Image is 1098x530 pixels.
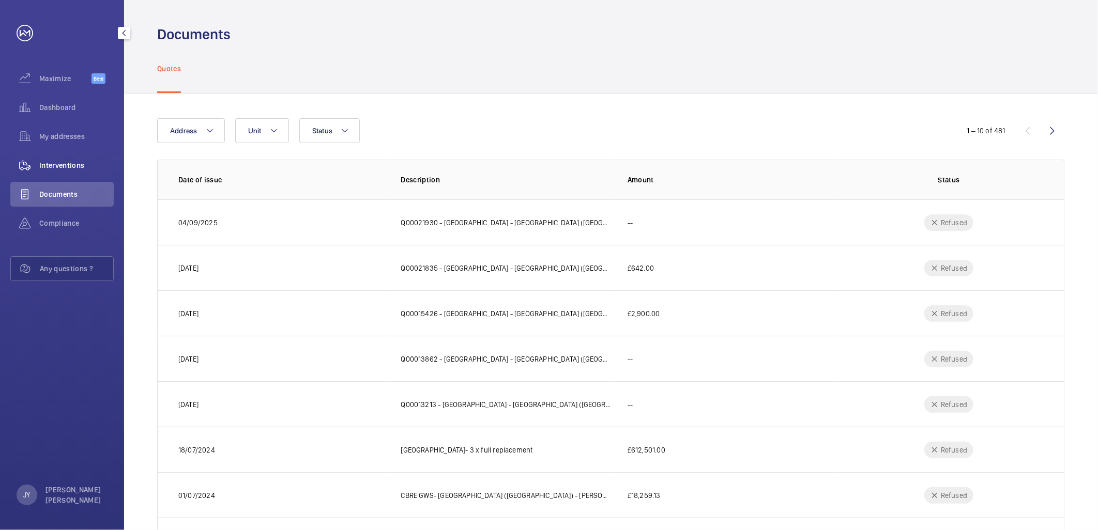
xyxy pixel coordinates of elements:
[178,175,385,185] p: Date of issue
[401,399,612,410] p: Q00013213 - [GEOGRAPHIC_DATA] - [GEOGRAPHIC_DATA] ([GEOGRAPHIC_DATA][PERSON_NAME])
[178,445,215,455] p: 18/07/2024
[628,175,838,185] p: Amount
[178,490,215,501] p: 01/07/2024
[401,490,612,501] p: CBRE GWS- [GEOGRAPHIC_DATA] ([GEOGRAPHIC_DATA]) - [PERSON_NAME] items - Lift 10 - [DATE]
[91,73,105,84] span: Beta
[628,308,660,319] p: £2,900.00
[178,399,199,410] p: [DATE]
[248,127,262,135] span: Unit
[39,189,114,199] span: Documents
[628,217,633,228] p: --
[401,354,612,364] p: Q00013862 - [GEOGRAPHIC_DATA] - [GEOGRAPHIC_DATA] ([GEOGRAPHIC_DATA][PERSON_NAME])
[45,485,108,505] p: [PERSON_NAME] [PERSON_NAME]
[628,490,661,501] p: £18,259.13
[178,263,199,273] p: [DATE]
[39,160,114,170] span: Interventions
[170,127,197,135] span: Address
[941,263,967,273] p: Refused
[312,127,333,135] span: Status
[941,490,967,501] p: Refused
[401,445,533,455] p: [GEOGRAPHIC_DATA]- 3 x full replacement
[941,354,967,364] p: Refused
[401,308,612,319] p: Q00015426 - [GEOGRAPHIC_DATA] - [GEOGRAPHIC_DATA] ([GEOGRAPHIC_DATA][PERSON_NAME])
[628,445,665,455] p: £612,501.00
[178,217,218,228] p: 04/09/2025
[628,399,633,410] p: --
[39,73,91,84] span: Maximize
[401,217,612,228] p: Q00021930 - [GEOGRAPHIC_DATA] - [GEOGRAPHIC_DATA] ([GEOGRAPHIC_DATA])
[178,354,199,364] p: [DATE]
[628,354,633,364] p: --
[39,218,114,228] span: Compliance
[401,263,612,273] p: Q00021835 - [GEOGRAPHIC_DATA] - [GEOGRAPHIC_DATA] ([GEOGRAPHIC_DATA][PERSON_NAME])
[178,308,199,319] p: [DATE]
[235,118,289,143] button: Unit
[39,102,114,113] span: Dashboard
[941,399,967,410] p: Refused
[941,217,967,228] p: Refused
[40,263,113,274] span: Any questions ?
[401,175,612,185] p: Description
[628,263,654,273] p: £642.00
[157,118,225,143] button: Address
[299,118,360,143] button: Status
[23,490,30,500] p: JY
[157,25,231,44] h1: Documents
[967,126,1005,136] div: 1 – 10 of 481
[941,445,967,455] p: Refused
[941,308,967,319] p: Refused
[157,64,181,74] p: Quotes
[855,175,1044,185] p: Status
[39,131,114,142] span: My addresses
